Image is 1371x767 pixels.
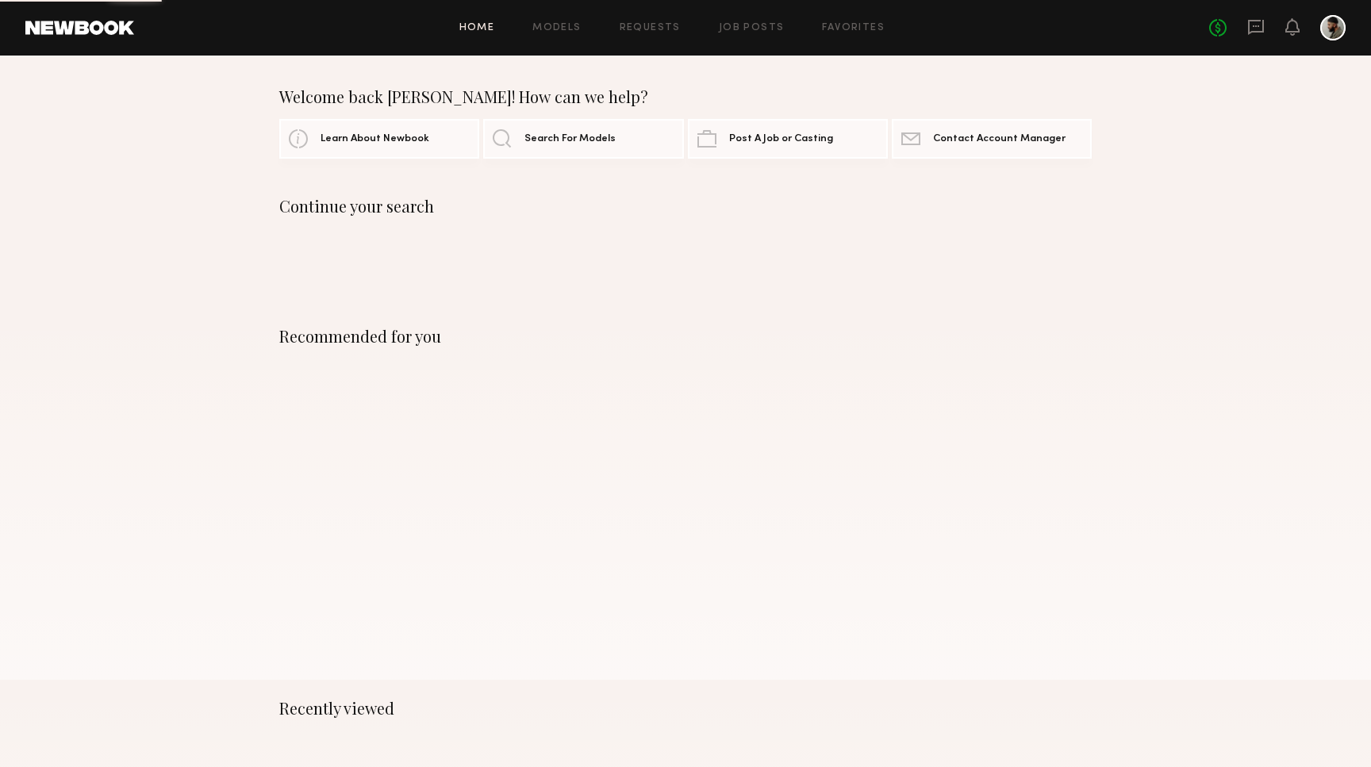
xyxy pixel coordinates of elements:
span: Post A Job or Casting [729,134,833,144]
a: Requests [620,23,681,33]
a: Models [532,23,581,33]
span: Contact Account Manager [933,134,1066,144]
div: Continue your search [279,197,1092,216]
a: M [1320,15,1346,40]
div: Welcome back [PERSON_NAME]! How can we help? [279,87,1092,106]
a: Search For Models [483,119,683,159]
span: Search For Models [524,134,616,144]
a: Job Posts [719,23,785,33]
a: Contact Account Manager [892,119,1092,159]
a: Learn About Newbook [279,119,479,159]
a: Post A Job or Casting [688,119,888,159]
div: Recently viewed [279,699,1092,718]
a: Home [459,23,495,33]
div: Recommended for you [279,327,1092,346]
span: Learn About Newbook [321,134,429,144]
a: Favorites [822,23,885,33]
